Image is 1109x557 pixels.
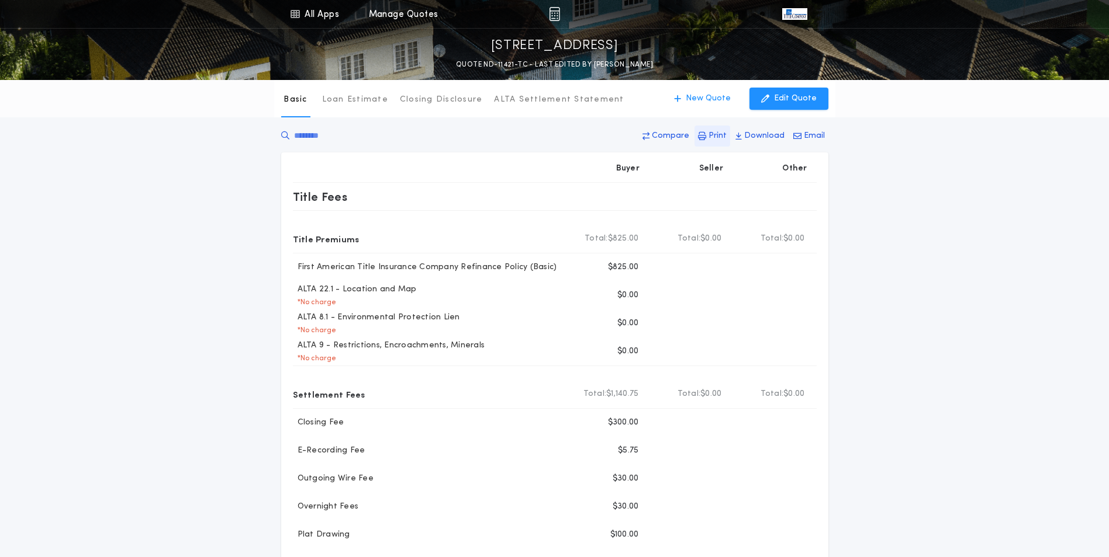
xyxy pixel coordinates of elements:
[678,388,701,400] b: Total:
[761,233,784,245] b: Total:
[700,233,721,245] span: $0.00
[616,163,640,175] p: Buyer
[293,473,374,485] p: Outgoing Wire Fee
[491,37,619,55] p: [STREET_ADDRESS]
[293,326,337,335] p: * No charge
[400,94,483,106] p: Closing Disclosure
[293,501,359,513] p: Overnight Fees
[293,298,337,307] p: * No charge
[617,290,638,301] p: $0.00
[293,284,417,295] p: ALTA 22.1 - Location and Map
[700,388,721,400] span: $0.00
[613,501,639,513] p: $30.00
[790,126,828,147] button: Email
[322,94,388,106] p: Loan Estimate
[695,126,730,147] button: Print
[617,346,638,357] p: $0.00
[293,445,365,457] p: E-Recording Fee
[652,130,689,142] p: Compare
[494,94,624,106] p: ALTA Settlement Statement
[606,388,638,400] span: $1,140.75
[610,529,639,541] p: $100.00
[678,233,701,245] b: Total:
[583,388,607,400] b: Total:
[686,93,731,105] p: New Quote
[782,163,807,175] p: Other
[293,229,360,248] p: Title Premiums
[749,88,828,110] button: Edit Quote
[284,94,307,106] p: Basic
[293,187,348,206] p: Title Fees
[699,163,724,175] p: Seller
[608,262,639,273] p: $825.00
[783,233,804,245] span: $0.00
[618,445,638,457] p: $5.75
[782,8,807,20] img: vs-icon
[585,233,608,245] b: Total:
[293,354,337,363] p: * No charge
[293,417,344,429] p: Closing Fee
[804,130,825,142] p: Email
[613,473,639,485] p: $30.00
[761,388,784,400] b: Total:
[293,340,485,351] p: ALTA 9 - Restrictions, Encroachments, Minerals
[709,130,727,142] p: Print
[549,7,560,21] img: img
[293,262,557,273] p: First American Title Insurance Company Refinance Policy (Basic)
[662,88,742,110] button: New Quote
[293,385,365,403] p: Settlement Fees
[456,59,653,71] p: QUOTE ND-11421-TC - LAST EDITED BY [PERSON_NAME]
[617,318,638,329] p: $0.00
[608,417,639,429] p: $300.00
[732,126,788,147] button: Download
[608,233,639,245] span: $825.00
[293,529,350,541] p: Plat Drawing
[639,126,693,147] button: Compare
[293,312,460,323] p: ALTA 8.1 - Environmental Protection Lien
[783,388,804,400] span: $0.00
[774,93,817,105] p: Edit Quote
[744,130,785,142] p: Download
